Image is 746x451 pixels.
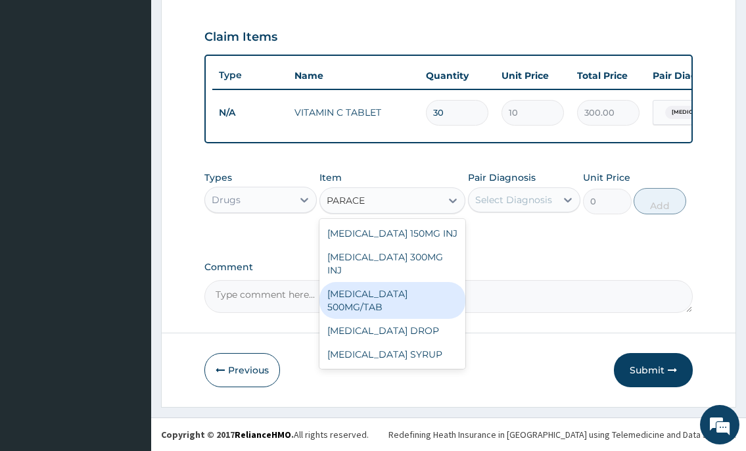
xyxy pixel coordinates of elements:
th: Total Price [571,62,646,89]
button: Previous [204,353,280,387]
div: [MEDICAL_DATA] 300MG INJ [319,245,466,282]
a: RelianceHMO [235,429,291,440]
textarea: Type your message and hit 'Enter' [7,306,250,352]
td: N/A [212,101,288,125]
div: Select Diagnosis [475,193,552,206]
th: Type [212,63,288,87]
div: Chat with us now [68,74,221,91]
span: [MEDICAL_DATA] [665,106,727,119]
button: Submit [614,353,693,387]
div: Redefining Heath Insurance in [GEOGRAPHIC_DATA] using Telemedicine and Data Science! [388,428,736,441]
div: [MEDICAL_DATA] DROP [319,319,466,343]
label: Item [319,171,342,184]
div: Drugs [212,193,241,206]
div: [MEDICAL_DATA] 150MG INJ [319,222,466,245]
td: VITAMIN C TABLET [288,99,419,126]
label: Comment [204,262,692,273]
th: Quantity [419,62,495,89]
label: Unit Price [583,171,630,184]
div: [MEDICAL_DATA] SYRUP [319,343,466,366]
button: Add [634,188,686,214]
footer: All rights reserved. [151,417,746,451]
img: d_794563401_company_1708531726252_794563401 [24,66,53,99]
label: Pair Diagnosis [468,171,536,184]
div: [MEDICAL_DATA] 500MG/TAB [319,282,466,319]
label: Types [204,172,232,183]
th: Unit Price [495,62,571,89]
span: We're online! [76,139,181,272]
h3: Claim Items [204,30,277,45]
div: Minimize live chat window [216,7,247,38]
strong: Copyright © 2017 . [161,429,294,440]
th: Name [288,62,419,89]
